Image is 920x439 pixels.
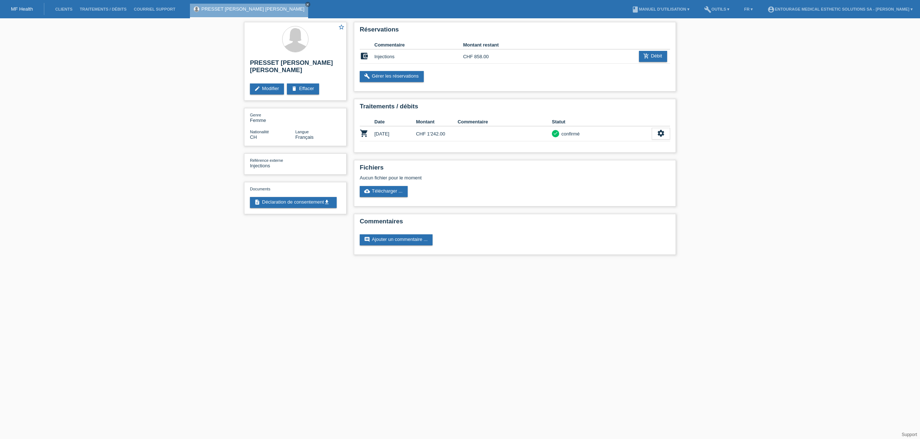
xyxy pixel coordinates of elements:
i: check [553,131,558,136]
a: close [305,2,310,7]
div: Femme [250,112,295,123]
a: Traitements / débits [76,7,130,11]
h2: Fichiers [360,164,670,175]
span: Nationalité [250,130,269,134]
th: Commentaire [374,41,463,49]
a: commentAjouter un commentaire ... [360,234,433,245]
h2: Traitements / débits [360,103,670,114]
td: Injections [374,49,463,64]
span: Langue [295,130,309,134]
a: star_border [338,24,345,31]
h2: Réservations [360,26,670,37]
a: bookManuel d’utilisation ▾ [628,7,693,11]
a: Support [902,432,917,437]
th: Statut [552,118,652,126]
th: Montant [416,118,458,126]
i: build [364,73,370,79]
a: PRESSET [PERSON_NAME] [PERSON_NAME] [201,6,304,12]
i: edit [254,86,260,92]
span: Documents [250,187,270,191]
td: CHF 1'242.00 [416,126,458,141]
i: cloud_upload [364,188,370,194]
a: buildOutils ▾ [700,7,733,11]
span: Français [295,134,314,140]
i: description [254,199,260,205]
i: settings [657,129,665,137]
i: build [704,6,711,13]
i: delete [291,86,297,92]
a: editModifier [250,83,284,94]
i: add_shopping_cart [643,53,649,59]
h2: PRESSET [PERSON_NAME] [PERSON_NAME] [250,59,341,78]
a: Clients [52,7,76,11]
i: book [632,6,639,13]
a: deleteEffacer [287,83,319,94]
th: Date [374,118,416,126]
div: Injections [250,157,295,168]
i: account_balance_wallet [360,52,369,60]
span: Suisse [250,134,257,140]
a: descriptionDéclaration de consentementget_app [250,197,337,208]
a: Courriel Support [130,7,179,11]
a: account_circleENTOURAGE Medical Esthetic Solutions SA - [PERSON_NAME] ▾ [764,7,916,11]
i: comment [364,237,370,242]
a: cloud_uploadTélécharger ... [360,186,408,197]
th: Montant restant [463,41,507,49]
h2: Commentaires [360,218,670,229]
span: Référence externe [250,158,283,163]
i: POSP00027565 [360,129,369,138]
a: add_shopping_cartDébit [639,51,667,62]
i: star_border [338,24,345,30]
td: [DATE] [374,126,416,141]
span: Genre [250,113,261,117]
div: confirmé [559,130,580,138]
th: Commentaire [457,118,552,126]
a: MF Health [11,6,33,12]
i: account_circle [767,6,775,13]
i: close [306,3,310,6]
i: get_app [324,199,330,205]
a: buildGérer les réservations [360,71,424,82]
td: CHF 858.00 [463,49,507,64]
a: FR ▾ [740,7,756,11]
div: Aucun fichier pour le moment [360,175,583,181]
